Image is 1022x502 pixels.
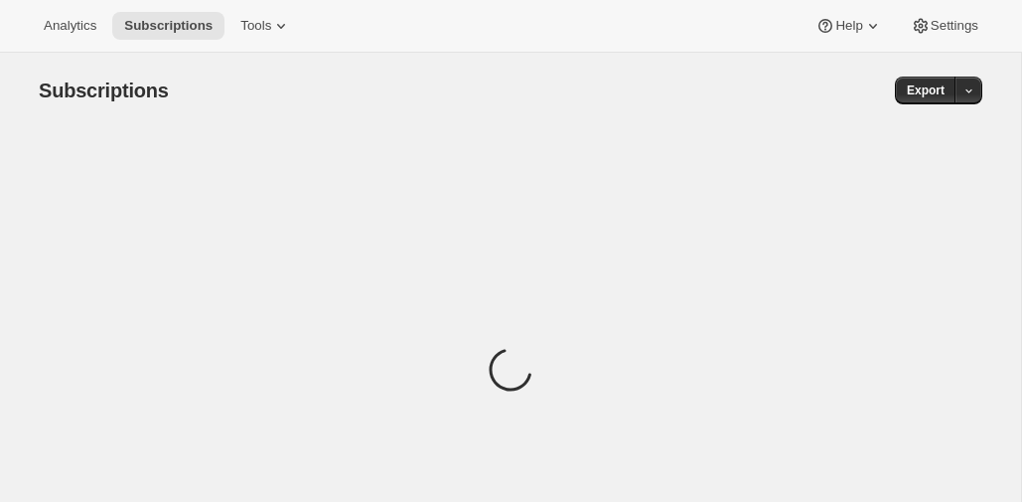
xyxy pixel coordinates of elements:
[44,18,96,34] span: Analytics
[32,12,108,40] button: Analytics
[803,12,894,40] button: Help
[228,12,303,40] button: Tools
[907,83,945,98] span: Export
[240,18,271,34] span: Tools
[124,18,213,34] span: Subscriptions
[931,18,978,34] span: Settings
[835,18,862,34] span: Help
[895,77,956,104] button: Export
[899,12,990,40] button: Settings
[112,12,224,40] button: Subscriptions
[39,80,169,101] span: Subscriptions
